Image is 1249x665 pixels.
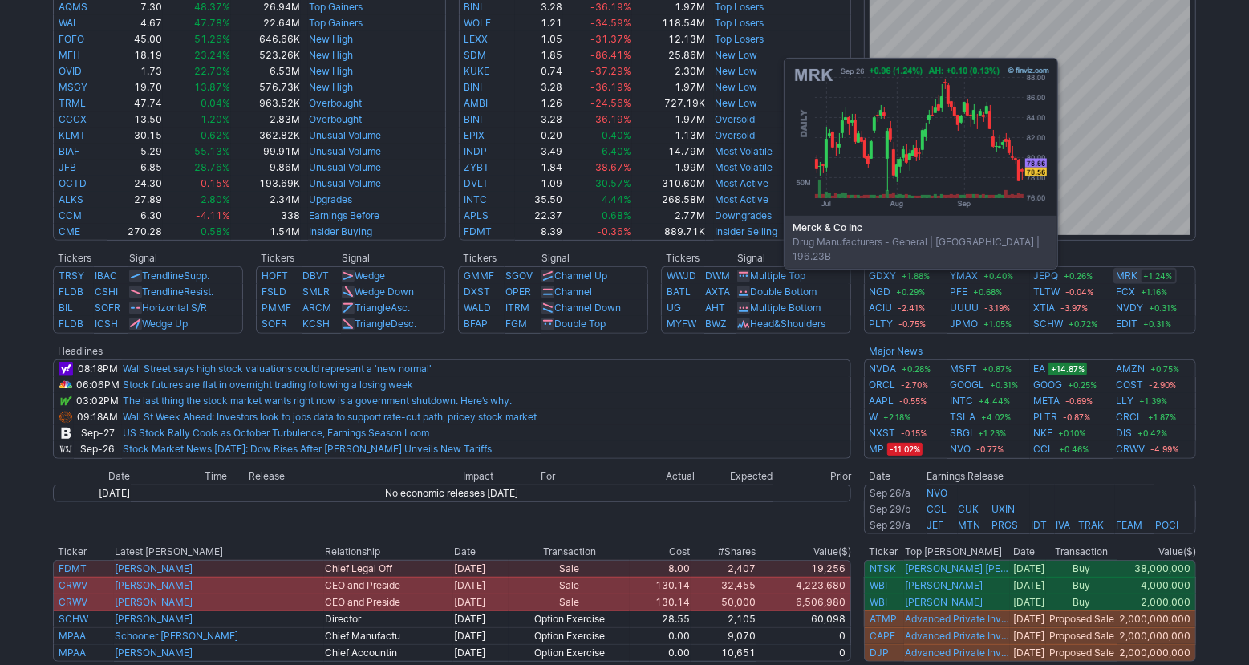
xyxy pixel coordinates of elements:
a: Schooner [PERSON_NAME] [115,630,238,642]
td: 576.73K [231,79,300,95]
td: 22.64M [231,15,300,31]
a: POCI [1155,519,1178,531]
a: BINI [464,113,483,125]
a: APLS [464,209,489,221]
td: 0.20 [515,128,563,144]
a: CRWV [59,579,87,591]
a: GMMF [464,270,494,282]
div: Drug Manufacturers - General | [GEOGRAPHIC_DATA] | 196.23B [785,216,1057,269]
a: NVO [951,441,971,457]
a: KUKE [464,65,490,77]
a: Unusual Volume [309,145,381,157]
a: Stock futures are flat in overnight trading following a losing week [123,379,413,391]
td: 2.77M [632,208,705,224]
a: MFH [59,49,80,61]
span: Trendline [142,286,184,298]
a: SCHW [1033,316,1063,332]
td: 362.82K [231,128,300,144]
a: FSLD [262,286,286,298]
a: Sep 26/a [870,487,910,499]
a: AAPL [869,393,894,409]
a: SDM [464,49,487,61]
a: NVO [927,487,948,499]
a: [PERSON_NAME] [905,579,983,592]
a: Channel Up [554,270,607,282]
a: Sep 29/b [870,503,910,515]
a: FDMT [59,562,87,574]
a: Horizontal S/R [142,302,207,314]
span: -38.67% [590,161,631,173]
a: AMBI [464,97,489,109]
a: Unusual Volume [309,177,381,189]
a: Advanced Private Investimentos Inova Simples (I.S.) [905,613,1009,626]
a: NGD [869,284,890,300]
a: Most Active [715,177,768,189]
td: 8.39 [515,224,563,241]
a: FLDB [59,318,83,330]
a: BINI [464,1,483,13]
a: [PERSON_NAME] [115,613,193,625]
a: ACIU [869,300,892,316]
a: IVA [1056,519,1070,531]
a: PMMF [262,302,291,314]
a: UG [667,302,681,314]
a: Head&Shoulders [750,318,825,330]
a: TRSY [59,270,84,282]
a: FEAM [1116,519,1142,531]
span: 13.87% [194,81,230,93]
a: NKE [1033,425,1052,441]
a: Sep 29/a [870,519,910,531]
a: Advanced Private Investimentos Inova Simples (I.S.) [905,647,1009,659]
a: DJP [870,647,889,659]
a: Wall St Week Ahead: Investors look to jobs data to support rate-cut path, pricey stock market [123,411,537,423]
td: 6.85 [107,160,164,176]
a: AHT [705,302,725,314]
td: 35.50 [515,192,563,208]
a: TRAK [1078,519,1104,531]
a: W [869,409,878,425]
td: 22.37 [515,208,563,224]
a: Unusual Volume [309,129,381,141]
td: 118.54M [632,15,705,31]
a: ITRM [505,302,529,314]
a: CCCX [59,113,87,125]
a: FDMT [464,225,493,237]
a: Top Gainers [309,1,363,13]
a: SOFR [95,302,120,314]
a: KCSH [303,318,330,330]
span: -34.59% [590,17,631,29]
th: Tickers [53,250,128,266]
td: 18.19 [107,47,164,63]
td: 30.15 [107,128,164,144]
td: 1.97M [632,79,705,95]
a: Overbought [309,97,362,109]
a: BIAF [59,145,79,157]
a: Most Active [715,193,768,205]
span: 1.20% [201,113,230,125]
td: 5.29 [107,144,164,160]
a: FGM [505,318,527,330]
a: EA [1033,361,1045,377]
td: 1.21 [515,15,563,31]
a: INDP [464,145,488,157]
th: Tickers [256,250,342,266]
a: Unusual Volume [309,161,381,173]
a: HOFT [262,270,288,282]
th: Tickers [458,250,541,266]
a: FOFO [59,33,84,45]
a: Channel Down [554,302,621,314]
a: Top Gainers [309,17,363,29]
span: 23.24% [194,49,230,61]
td: 523.26K [231,47,300,63]
a: AMZN [1117,361,1146,377]
td: 2.30M [632,63,705,79]
a: DBVT [303,270,330,282]
a: INTC [951,393,974,409]
td: 3.49 [515,144,563,160]
a: CUK [959,503,979,515]
a: ORCL [869,377,895,393]
b: Major News [869,345,923,357]
a: Wedge Down [355,286,414,298]
a: OVID [59,65,82,77]
span: 0.68% [602,209,631,221]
